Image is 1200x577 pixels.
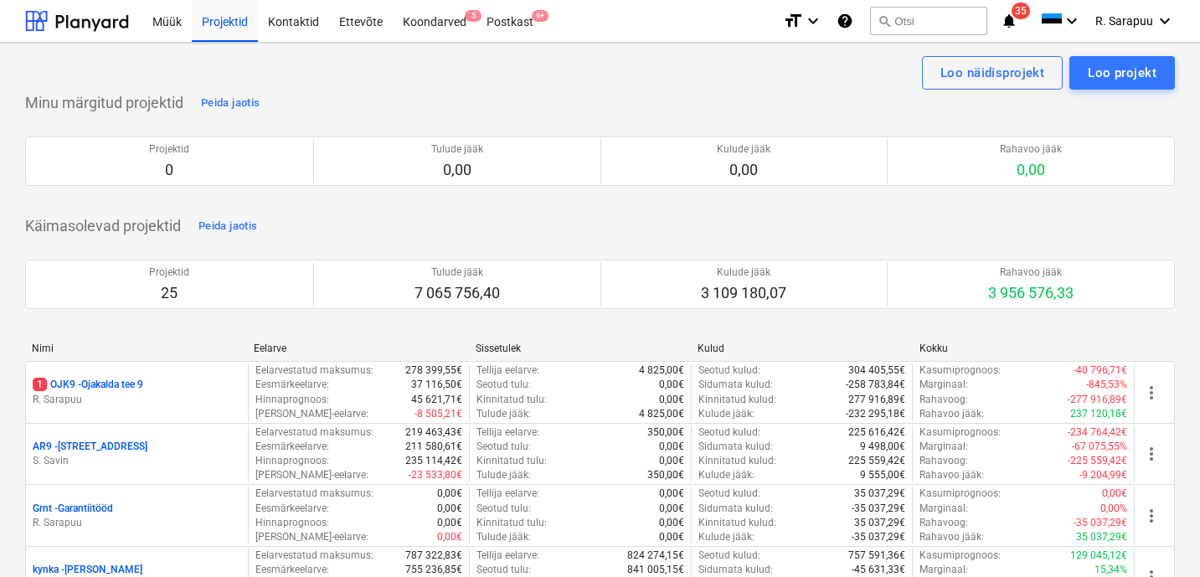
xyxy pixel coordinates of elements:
[476,407,531,421] p: Tulude jääk :
[848,363,905,378] p: 304 405,55€
[919,516,968,530] p: Rahavoog :
[255,425,373,440] p: Eelarvestatud maksumus :
[698,378,773,392] p: Sidumata kulud :
[255,393,329,407] p: Hinnaprognoos :
[33,440,241,468] div: AR9 -[STREET_ADDRESS]S. Savin
[1095,14,1153,28] span: R. Sarapuu
[476,468,531,482] p: Tulude jääk :
[852,530,905,544] p: -35 037,29€
[32,343,240,354] div: Nimi
[919,530,984,544] p: Rahavoo jääk :
[405,440,462,454] p: 211 580,61€
[717,142,770,157] p: Kulude jääk
[255,378,329,392] p: Eesmärkeelarve :
[33,502,241,530] div: Grnt -GarantiitöödR. Sarapuu
[476,487,539,501] p: Tellija eelarve :
[476,343,684,354] div: Sissetulek
[659,502,684,516] p: 0,00€
[476,530,531,544] p: Tulude jääk :
[698,343,906,354] div: Kulud
[1068,454,1127,468] p: -225 559,42€
[659,516,684,530] p: 0,00€
[437,530,462,544] p: 0,00€
[255,407,368,421] p: [PERSON_NAME]-eelarve :
[33,516,241,530] p: R. Sarapuu
[701,283,786,303] p: 3 109 180,07
[1100,502,1127,516] p: 0,00%
[415,407,462,421] p: -8 505,21€
[1069,56,1175,90] button: Loo projekt
[405,454,462,468] p: 235 114,42€
[33,502,113,516] p: Grnt - Garantiitööd
[852,563,905,577] p: -45 631,33€
[255,563,329,577] p: Eesmärkeelarve :
[919,378,968,392] p: Marginaal :
[783,11,803,31] i: format_size
[255,363,373,378] p: Eelarvestatud maksumus :
[476,516,547,530] p: Kinnitatud tulu :
[627,563,684,577] p: 841 005,15€
[860,468,905,482] p: 9 555,00€
[878,14,891,28] span: search
[698,530,755,544] p: Kulude jääk :
[415,265,500,280] p: Tulude jääk
[33,393,241,407] p: R. Sarapuu
[698,440,773,454] p: Sidumata kulud :
[1088,62,1156,84] div: Loo projekt
[476,454,547,468] p: Kinnitatud tulu :
[1068,425,1127,440] p: -234 764,42€
[848,549,905,563] p: 757 591,36€
[255,440,329,454] p: Eesmärkeelarve :
[411,378,462,392] p: 37 116,50€
[940,62,1044,84] div: Loo näidisprojekt
[415,283,500,303] p: 7 065 756,40
[717,160,770,180] p: 0,00
[919,343,1128,354] div: Kokku
[988,283,1074,303] p: 3 956 576,33
[476,425,539,440] p: Tellija eelarve :
[919,502,968,516] p: Marginaal :
[255,468,368,482] p: [PERSON_NAME]-eelarve :
[431,160,483,180] p: 0,00
[149,142,189,157] p: Projektid
[465,10,482,22] span: 5
[194,213,261,240] button: Peida jaotis
[201,94,260,113] div: Peida jaotis
[25,216,181,236] p: Käimasolevad projektid
[1074,363,1127,378] p: -40 796,71€
[33,440,147,454] p: AR9 - [STREET_ADDRESS]
[255,502,329,516] p: Eesmärkeelarve :
[848,454,905,468] p: 225 559,42€
[1068,393,1127,407] p: -277 916,89€
[1155,11,1175,31] i: keyboard_arrow_down
[659,393,684,407] p: 0,00€
[198,217,257,236] div: Peida jaotis
[255,454,329,468] p: Hinnaprognoos :
[532,10,548,22] span: 9+
[698,393,776,407] p: Kinnitatud kulud :
[698,502,773,516] p: Sidumata kulud :
[405,425,462,440] p: 219 463,43€
[919,425,1001,440] p: Kasumiprognoos :
[846,407,905,421] p: -232 295,18€
[837,11,853,31] i: Abikeskus
[701,265,786,280] p: Kulude jääk
[255,549,373,563] p: Eelarvestatud maksumus :
[476,563,531,577] p: Seotud tulu :
[476,549,539,563] p: Tellija eelarve :
[25,93,183,113] p: Minu märgitud projektid
[919,563,968,577] p: Marginaal :
[639,363,684,378] p: 4 825,00€
[197,90,264,116] button: Peida jaotis
[1070,549,1127,563] p: 129 045,12€
[411,393,462,407] p: 45 621,71€
[698,549,760,563] p: Seotud kulud :
[1072,440,1127,454] p: -67 075,55%
[919,393,968,407] p: Rahavoog :
[854,487,905,501] p: 35 037,29€
[1102,487,1127,501] p: 0,00€
[431,142,483,157] p: Tulude jääk
[698,454,776,468] p: Kinnitatud kulud :
[647,468,684,482] p: 350,00€
[405,363,462,378] p: 278 399,55€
